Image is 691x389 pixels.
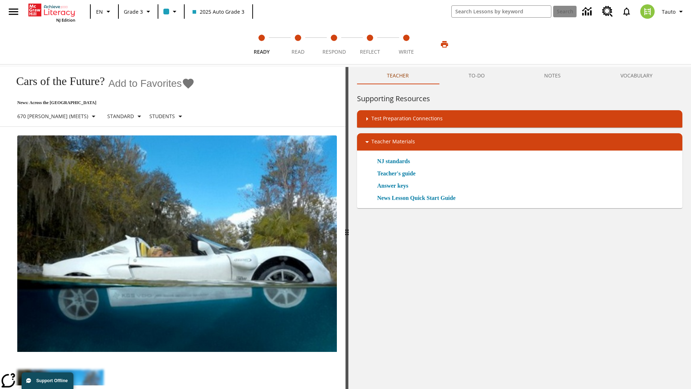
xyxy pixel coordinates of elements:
span: Write [399,48,414,55]
button: Add to Favorites - Cars of the Future? [108,77,195,90]
div: Teacher Materials [357,133,682,151]
div: Instructional Panel Tabs [357,67,682,84]
button: Profile/Settings [659,5,688,18]
button: Ready step 1 of 5 [241,24,283,64]
button: Support Offline [22,372,73,389]
a: Answer keys, Will open in new browser window or tab [377,182,408,190]
button: Read step 2 of 5 [277,24,319,64]
span: Reflect [360,48,380,55]
h6: Supporting Resources [357,93,682,104]
button: Class color is light blue. Change class color [161,5,182,18]
p: Test Preparation Connections [371,115,443,123]
p: Teacher Materials [371,138,415,146]
a: Resource Center, Will open in new tab [598,2,617,21]
div: activity [348,67,691,389]
a: Teacher's guide, Will open in new browser window or tab [377,169,416,178]
button: Open side menu [3,1,24,22]
button: Select Lexile, 670 Lexile (Meets) [14,110,101,123]
span: Read [292,48,304,55]
span: Support Offline [36,378,68,383]
button: Select a new avatar [636,2,659,21]
p: Students [149,112,175,120]
a: NJ standards [377,157,414,166]
a: Data Center [578,2,598,22]
p: 670 [PERSON_NAME] (Meets) [17,112,88,120]
button: Write step 5 of 5 [385,24,427,64]
img: avatar image [640,4,655,19]
button: Scaffolds, Standard [104,110,146,123]
span: NJ Edition [56,17,75,23]
button: VOCABULARY [591,67,682,84]
div: Test Preparation Connections [357,110,682,128]
button: Reflect step 4 of 5 [349,24,391,64]
span: Grade 3 [124,8,143,15]
button: Select Student [146,110,188,123]
button: NOTES [515,67,591,84]
p: News: Across the [GEOGRAPHIC_DATA] [9,100,195,106]
span: 2025 Auto Grade 3 [193,8,244,15]
p: Standard [107,112,134,120]
input: search field [452,6,551,17]
span: Ready [254,48,270,55]
img: High-tech automobile treading water. [17,135,337,352]
span: Tauto [662,8,676,15]
span: EN [96,8,103,15]
button: Print [433,38,456,51]
span: Respond [322,48,346,55]
a: News Lesson Quick Start Guide, Will open in new browser window or tab [377,194,456,202]
h1: Cars of the Future? [9,75,105,88]
button: Teacher [357,67,439,84]
div: Press Enter or Spacebar and then press right and left arrow keys to move the slider [345,67,348,389]
div: Home [28,2,75,23]
button: TO-DO [439,67,515,84]
span: Add to Favorites [108,78,182,89]
a: Notifications [617,2,636,21]
button: Grade: Grade 3, Select a grade [121,5,155,18]
button: Language: EN, Select a language [93,5,116,18]
button: Respond step 3 of 5 [313,24,355,64]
